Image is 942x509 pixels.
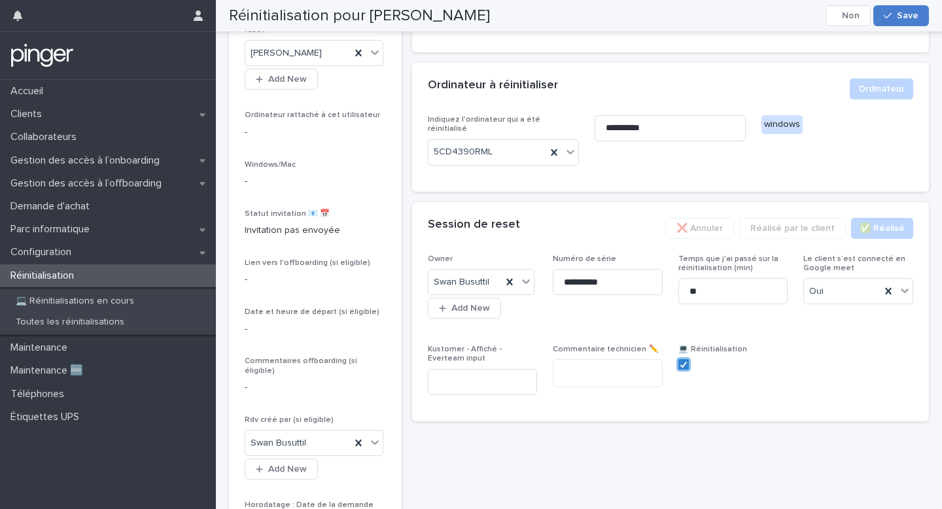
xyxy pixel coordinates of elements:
span: Kustomer - Affiché - Everteam input [428,345,502,362]
p: - [245,323,386,336]
p: Toutes les réinitialisations [5,317,135,328]
p: Étiquettes UPS [5,411,90,423]
img: mTgBEunGTSyRkCgitkcU [10,43,74,69]
h2: Session de reset [428,218,520,232]
p: Clients [5,108,52,120]
span: Horodatage : Date de la demande [245,501,374,509]
p: Maintenance [5,342,78,354]
span: Oui [809,285,824,298]
span: Save [897,11,918,20]
span: Swan Busuttil [251,436,306,450]
button: Ordinateur [850,79,913,99]
span: Ordinateur rattaché à cet utilisateur [245,111,380,119]
h2: Réinitialisation pour [PERSON_NAME] [229,7,490,26]
p: 💻 Réinitialisations en cours [5,296,145,307]
p: Gestion des accès à l’onboarding [5,154,170,167]
button: Add New [428,298,501,319]
span: Date et heure de départ (si éligible) [245,308,379,316]
p: - [245,381,386,395]
span: Le client s’est connecté en Google meet [803,255,905,272]
p: Demande d'achat [5,200,100,213]
p: Réinitialisation [5,270,84,282]
p: - [245,126,386,139]
span: Commentaire technicien ✏️ [553,345,659,353]
span: Qui était l'utilisateur de l'ordinateur à reset [245,17,385,34]
span: Temps que j'ai passé sur la réinitialisation (min) [678,255,778,272]
span: Ordinateur [858,82,905,96]
span: Numéro de série [553,255,616,263]
span: Réalisé par le client [750,222,835,235]
span: Swan Busuttil [434,275,489,289]
h2: Ordinateur à réinitialiser [428,79,558,93]
button: ✅​ Réalisé [851,218,913,239]
span: Owner [428,255,453,263]
span: 💻 Réinitialisation [678,345,747,353]
p: - [245,175,386,188]
p: Gestion des accès à l’offboarding [5,177,172,190]
span: Indiquez l'ordinateur qui a été réinitialisé [428,116,540,133]
p: Configuration [5,246,82,258]
button: Réalisé par le client [739,218,846,239]
span: Windows/Mac [245,161,296,169]
p: Maintenance 🆕 [5,364,94,377]
span: Rdv créé par (si eligible) [245,416,334,424]
button: Save [873,5,929,26]
span: Add New [451,304,490,313]
p: - [245,273,386,287]
span: [PERSON_NAME] [251,46,322,60]
p: Collaborateurs [5,131,87,143]
button: Add New [245,69,318,90]
p: Invitation pas envoyée [245,224,386,237]
span: ✅​ Réalisé [860,222,905,235]
span: Lien vers l'offboarding (si eligible) [245,259,370,267]
span: Commentaires offboarding (si éligible) [245,357,357,374]
span: 5CD4390RML [434,145,493,159]
span: ❌ Annuler [676,222,723,235]
div: windows [761,115,803,134]
p: Téléphones [5,388,75,400]
p: Parc informatique [5,223,100,236]
p: Accueil [5,85,54,97]
button: Add New [245,459,318,480]
span: Add New [268,75,307,84]
span: Add New [268,465,307,474]
button: ❌ Annuler [665,218,734,239]
span: Statut invitation 📧 📅 [245,210,330,218]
